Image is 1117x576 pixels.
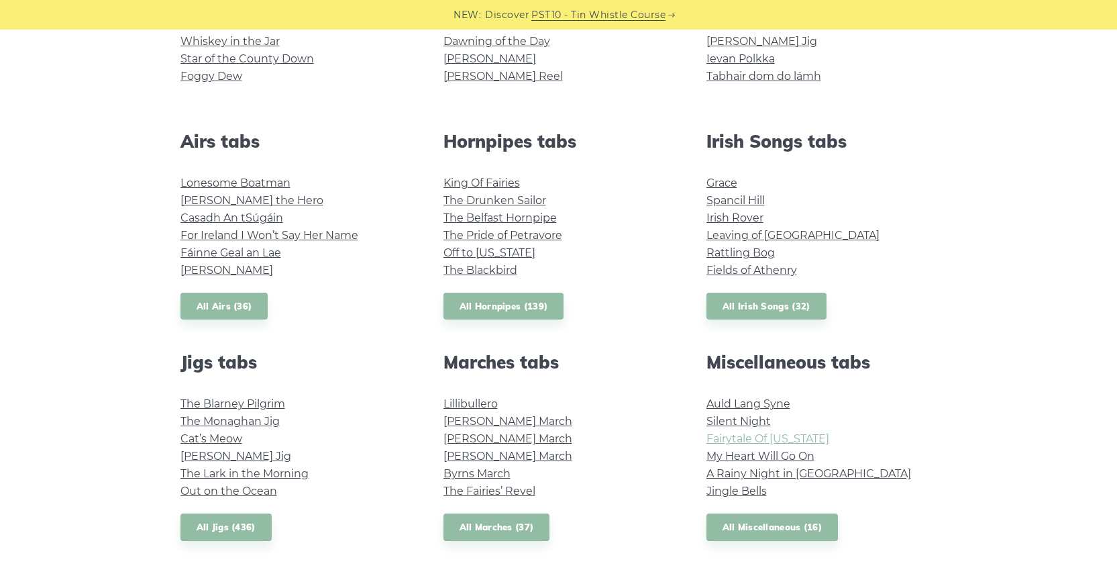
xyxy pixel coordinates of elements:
a: The Lark in the Morning [180,467,309,480]
a: Fairytale Of [US_STATE] [706,432,829,445]
a: Silent Night [706,415,771,428]
a: King Of Fairies [443,177,520,189]
a: Lillibullero [443,397,498,410]
a: Cat’s Meow [180,432,242,445]
a: Ievan Polkka [706,52,775,65]
a: Foggy Dew [180,70,242,83]
h2: Irish Songs tabs [706,131,937,152]
a: Auld Lang Syne [706,397,790,410]
a: PST10 - Tin Whistle Course [531,7,666,23]
a: Tabhair dom do lámh [706,70,821,83]
a: The Kesh Jig [706,17,774,30]
a: The Belfast Hornpipe [443,211,557,224]
a: Irish Rover [706,211,763,224]
a: Byrns March [443,467,511,480]
a: [PERSON_NAME] [180,264,273,277]
h2: Marches tabs [443,352,674,373]
a: [PERSON_NAME] Jig [706,35,817,48]
a: [PERSON_NAME] March [443,432,572,445]
a: Fáinne Geal an Lae [180,246,281,259]
a: Rattling Bog [706,246,775,259]
a: A Rainy Night in [GEOGRAPHIC_DATA] [706,467,911,480]
h2: Airs tabs [180,131,411,152]
h2: Hornpipes tabs [443,131,674,152]
a: [PERSON_NAME] March [443,415,572,428]
span: NEW: [454,7,481,23]
a: Jingle Bells [706,485,767,497]
a: All Irish Songs (32) [706,293,827,320]
a: [PERSON_NAME] [443,52,536,65]
a: Whiskey in the Jar [180,35,280,48]
a: Spancil Hill [706,194,765,207]
a: All Marches (37) [443,514,550,541]
a: Fields of Athenry [706,264,797,277]
a: Grace [706,177,737,189]
a: Off to [US_STATE] [443,246,535,259]
a: Star of the County Down [180,52,314,65]
a: All Jigs (436) [180,514,272,541]
a: Out on the Ocean [180,485,277,497]
span: Discover [485,7,529,23]
a: Dawning of the Day [443,35,550,48]
a: The Sailor’s Hornpipe [443,17,557,30]
a: [PERSON_NAME] March [443,450,572,463]
a: The Fairies’ Revel [443,485,535,497]
a: Leaving of [GEOGRAPHIC_DATA] [706,229,880,242]
a: For Ireland I Won’t Say Her Name [180,229,358,242]
a: The Monaghan Jig [180,415,280,428]
h2: Miscellaneous tabs [706,352,937,373]
a: [PERSON_NAME] Jig [180,450,291,463]
a: The Pride of Petravore [443,229,562,242]
a: Casadh An tSúgáin [180,211,283,224]
a: Lonesome Boatman [180,177,290,189]
a: All Miscellaneous (16) [706,514,839,541]
a: All Airs (36) [180,293,268,320]
h2: Jigs tabs [180,352,411,373]
a: Galway Girl [180,17,239,30]
a: My Heart Will Go On [706,450,814,463]
a: [PERSON_NAME] the Hero [180,194,323,207]
a: The Drunken Sailor [443,194,546,207]
a: [PERSON_NAME] Reel [443,70,563,83]
a: All Hornpipes (139) [443,293,564,320]
a: The Blackbird [443,264,517,277]
a: The Blarney Pilgrim [180,397,285,410]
